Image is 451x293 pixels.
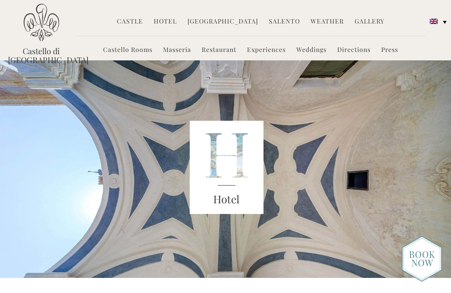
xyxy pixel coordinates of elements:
img: Castello di Ugento [24,4,59,41]
a: Castello di [GEOGRAPHIC_DATA] [8,47,75,64]
a: Weddings [296,45,327,55]
a: Masseria [163,45,191,55]
a: Gallery [355,17,384,27]
a: Castello Rooms [103,45,152,55]
a: Restaurant [202,45,236,55]
h3: Hotel [190,191,263,207]
a: Press [381,45,398,55]
a: Directions [337,45,371,55]
a: Weather [311,17,344,27]
a: Castle [117,17,143,27]
img: English [430,19,438,24]
a: Experiences [247,45,286,55]
img: castello_header_block.png [190,121,263,214]
a: Hotel [154,17,177,27]
a: [GEOGRAPHIC_DATA] [188,17,258,27]
img: new-booknow.png [402,236,442,282]
a: Salento [269,17,300,27]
